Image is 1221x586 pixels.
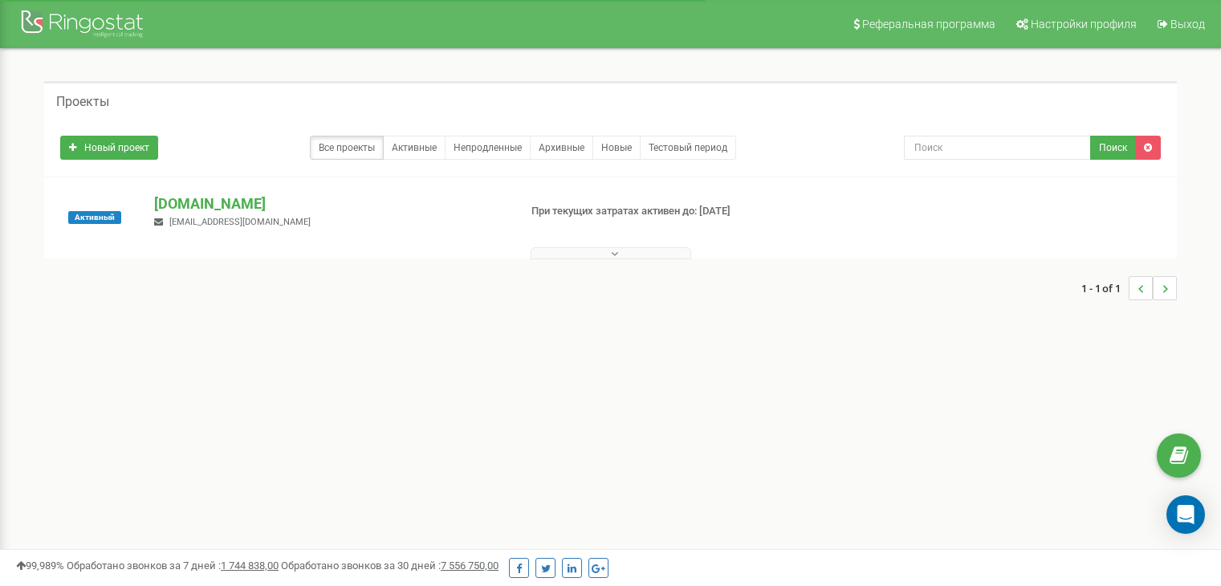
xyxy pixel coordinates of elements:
[169,217,311,227] span: [EMAIL_ADDRESS][DOMAIN_NAME]
[862,18,995,31] span: Реферальная программа
[310,136,384,160] a: Все проекты
[1031,18,1137,31] span: Настройки профиля
[281,560,499,572] span: Обработано звонков за 30 дней :
[16,560,64,572] span: 99,989%
[68,211,121,224] span: Активный
[441,560,499,572] u: 7 556 750,00
[154,193,505,214] p: [DOMAIN_NAME]
[221,560,279,572] u: 1 744 838,00
[1081,276,1129,300] span: 1 - 1 of 1
[592,136,641,160] a: Новые
[383,136,446,160] a: Активные
[445,136,531,160] a: Непродленные
[530,136,593,160] a: Архивные
[56,95,109,109] h5: Проекты
[531,204,788,219] p: При текущих затратах активен до: [DATE]
[1166,495,1205,534] div: Open Intercom Messenger
[1081,260,1177,316] nav: ...
[1090,136,1136,160] button: Поиск
[904,136,1091,160] input: Поиск
[67,560,279,572] span: Обработано звонков за 7 дней :
[640,136,736,160] a: Тестовый период
[1170,18,1205,31] span: Выход
[60,136,158,160] a: Новый проект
